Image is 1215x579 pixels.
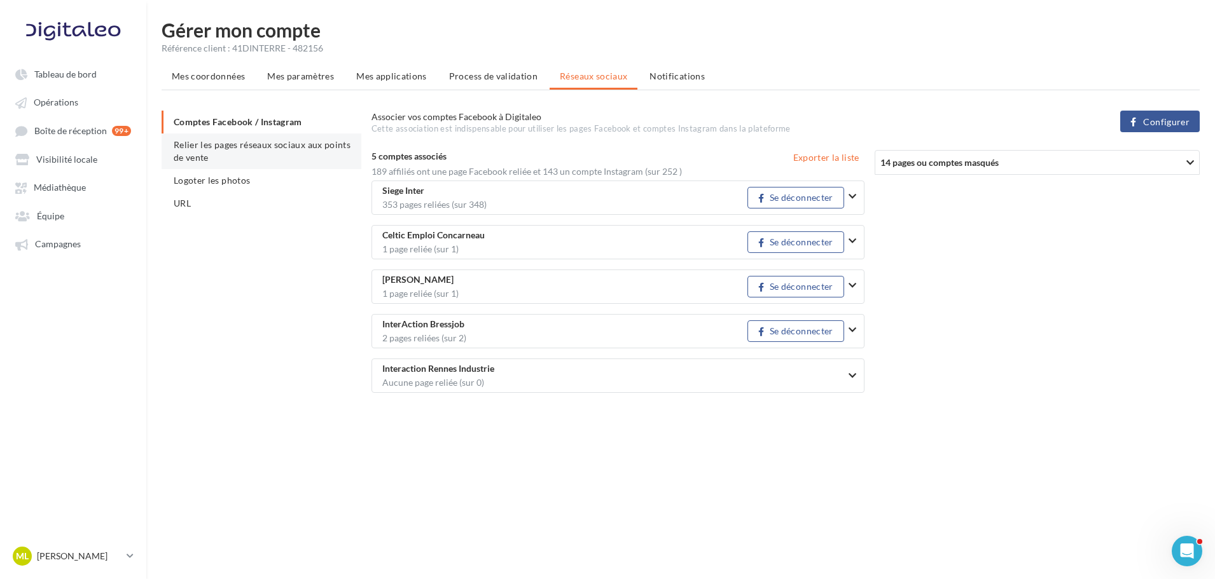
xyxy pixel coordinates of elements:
a: Tableau de bord [8,62,139,85]
span: Logoter les photos [174,175,250,186]
span: Mes coordonnées [172,71,245,81]
button: Se déconnecter [747,276,844,297]
a: ML [PERSON_NAME] [10,544,136,568]
p: [PERSON_NAME] [37,550,121,562]
a: Opérations [8,90,139,113]
div: 99+ [112,126,131,136]
span: [PERSON_NAME] [382,275,454,285]
span: URL [174,198,191,208]
span: Tableau de bord [34,69,97,79]
button: Se déconnecter [747,231,844,253]
button: Exporter la liste [788,150,864,165]
span: Visibilité locale [36,154,97,165]
span: Campagnes [35,239,81,250]
div: 353 pages reliées (sur 348) [382,200,748,209]
div: 2 pages reliées (sur 2) [382,334,748,343]
div: Référence client : 41DINTERRE - 482156 [162,42,1200,55]
a: Équipe [8,204,139,227]
span: Configurer [1143,117,1190,127]
div: Cette association est indispensable pour utiliser les pages Facebook et comptes Instagram dans la... [371,123,920,135]
span: Opérations [34,97,78,108]
span: Équipe [37,210,64,221]
span: Mes paramètres [267,71,334,81]
a: Médiathèque [8,175,139,198]
span: 14 pages ou comptes masqués [880,157,999,168]
span: Celtic Emploi Concarneau [382,231,485,240]
span: Interaction Rennes Industrie [382,364,494,374]
button: Configurer [1120,111,1200,132]
span: ML [16,550,29,562]
div: Aucune page reliée (sur 0) [382,378,849,387]
span: Siege Inter [382,186,424,196]
span: InterAction Bressjob [382,320,464,329]
span: Notifications [649,71,705,81]
span: Process de validation [449,71,538,81]
div: 1 page reliée (sur 1) [382,245,748,254]
a: Boîte de réception 99+ [8,119,139,142]
span: Relier les pages réseaux sociaux aux points de vente [174,139,351,163]
iframe: Intercom live chat [1172,536,1202,566]
span: Boîte de réception [34,125,107,136]
h1: Gérer mon compte [162,20,1200,39]
button: Se déconnecter [747,187,844,208]
div: 189 affiliés ont une page Facebook reliée et 143 un compte Instagram (sur 252 ) [371,165,864,178]
span: Mes applications [356,71,427,81]
div: 1 page reliée (sur 1) [382,289,748,298]
a: Visibilité locale [8,147,139,170]
a: Campagnes [8,232,139,255]
span: Associer vos comptes Facebook à Digitaleo [371,111,541,122]
span: 5 comptes associés [371,151,447,161]
span: Médiathèque [34,182,86,193]
button: Se déconnecter [747,320,844,342]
